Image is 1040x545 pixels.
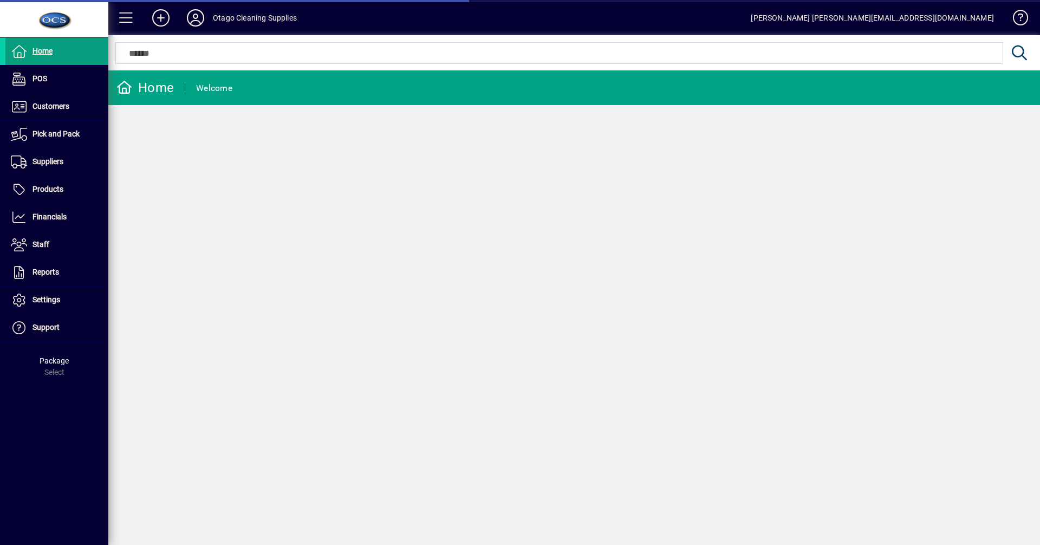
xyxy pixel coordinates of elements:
div: Home [116,79,174,96]
span: Settings [32,295,60,304]
span: Staff [32,240,49,249]
a: Suppliers [5,148,108,176]
span: Customers [32,102,69,111]
a: Pick and Pack [5,121,108,148]
span: Financials [32,212,67,221]
span: Reports [32,268,59,276]
span: Products [32,185,63,193]
span: Support [32,323,60,332]
div: Otago Cleaning Supplies [213,9,297,27]
div: Welcome [196,80,232,97]
a: Customers [5,93,108,120]
a: Settings [5,287,108,314]
a: Knowledge Base [1005,2,1026,37]
span: Suppliers [32,157,63,166]
button: Profile [178,8,213,28]
a: Financials [5,204,108,231]
a: Staff [5,231,108,258]
button: Add [144,8,178,28]
span: Package [40,356,69,365]
a: Support [5,314,108,341]
div: [PERSON_NAME] [PERSON_NAME][EMAIL_ADDRESS][DOMAIN_NAME] [751,9,994,27]
a: Products [5,176,108,203]
a: Reports [5,259,108,286]
span: Home [32,47,53,55]
span: POS [32,74,47,83]
a: POS [5,66,108,93]
span: Pick and Pack [32,129,80,138]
